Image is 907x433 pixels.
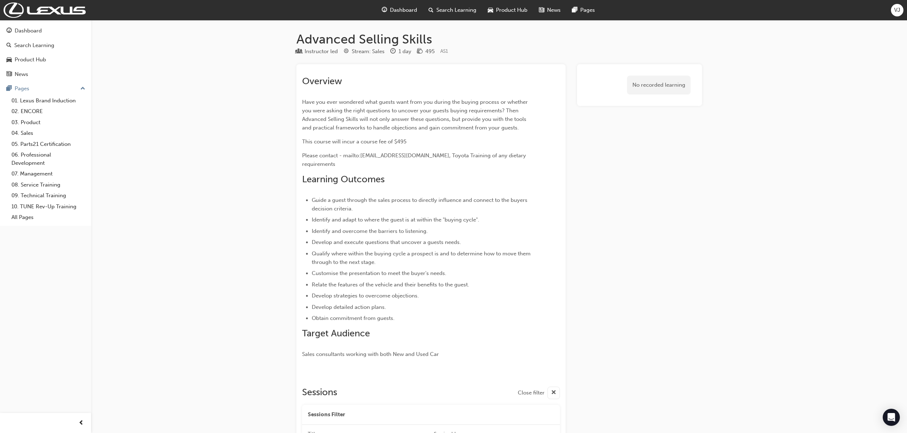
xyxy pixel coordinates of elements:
[352,47,385,56] div: Stream: Sales
[891,4,903,16] button: VJ
[296,49,302,55] span: learningResourceType_INSTRUCTOR_LED-icon
[344,47,385,56] div: Stream
[6,71,12,78] span: news-icon
[6,57,12,63] span: car-icon
[3,53,88,66] a: Product Hub
[9,212,88,223] a: All Pages
[551,388,556,397] span: cross-icon
[627,76,691,95] div: No recorded learning
[417,47,435,56] div: Price
[3,39,88,52] a: Search Learning
[15,85,29,93] div: Pages
[425,47,435,56] div: 495
[9,117,88,128] a: 03. Product
[302,152,527,167] span: Please contact - mailto:[EMAIL_ADDRESS][DOMAIN_NAME], Toyota Training of any dietary requirements
[9,139,88,150] a: 05. Parts21 Certification
[518,389,545,397] span: Close filter
[296,31,702,47] h1: Advanced Selling Skills
[302,99,529,131] span: Have you ever wondered what guests want from you during the buying process or whether you were as...
[423,3,482,17] a: search-iconSearch Learning
[488,6,493,15] span: car-icon
[417,49,422,55] span: money-icon
[9,106,88,117] a: 02. ENCORE
[436,6,476,14] span: Search Learning
[9,190,88,201] a: 09. Technical Training
[344,49,349,55] span: target-icon
[9,201,88,212] a: 10. TUNE Rev-Up Training
[80,84,85,93] span: up-icon
[305,47,338,56] div: Instructor led
[9,149,88,168] a: 06. Professional Development
[312,197,529,212] span: Guide a guest through the sales process to directly influence and connect to the buyers decision ...
[296,47,338,56] div: Type
[580,6,595,14] span: Pages
[9,168,88,179] a: 07. Management
[3,68,88,81] a: News
[14,41,54,50] div: Search Learning
[79,419,84,428] span: prev-icon
[382,6,387,15] span: guage-icon
[312,250,532,265] span: Qualify where within the buying cycle a prospect is and to determine how to move them through to ...
[539,6,544,15] span: news-icon
[302,138,406,145] span: This course will incur a course fee of $495
[9,179,88,190] a: 08. Service Training
[6,28,12,34] span: guage-icon
[9,95,88,106] a: 01. Lexus Brand Induction
[390,47,411,56] div: Duration
[482,3,533,17] a: car-iconProduct Hub
[312,239,461,245] span: Develop and execute questions that uncover a guests needs.
[390,6,417,14] span: Dashboard
[566,3,601,17] a: pages-iconPages
[312,315,395,321] span: Obtain commitment from guests.
[547,6,561,14] span: News
[6,42,11,49] span: search-icon
[572,6,577,15] span: pages-icon
[302,174,385,185] span: Learning Outcomes
[302,387,337,399] h2: Sessions
[533,3,566,17] a: news-iconNews
[390,49,396,55] span: clock-icon
[518,387,560,399] button: Close filter
[312,292,419,299] span: Develop strategies to overcome objections.
[496,6,527,14] span: Product Hub
[3,23,88,82] button: DashboardSearch LearningProduct HubNews
[6,86,12,92] span: pages-icon
[429,6,434,15] span: search-icon
[376,3,423,17] a: guage-iconDashboard
[312,270,446,276] span: Customise the presentation to meet the buyer's needs.
[312,304,386,310] span: Develop detailed action plans.
[302,328,370,339] span: Target Audience
[3,82,88,95] button: Pages
[883,409,900,426] div: Open Intercom Messenger
[15,27,42,35] div: Dashboard
[312,281,469,288] span: Relate the features of the vehicle and their benefits to the guest.
[399,47,411,56] div: 1 day
[3,24,88,37] a: Dashboard
[312,216,479,223] span: Identify and adapt to where the guest is at within the "buying cycle".
[440,48,448,54] span: Learning resource code
[302,76,342,87] span: Overview
[9,128,88,139] a: 04. Sales
[15,56,46,64] div: Product Hub
[15,70,28,78] div: News
[4,2,86,18] img: Trak
[312,228,428,234] span: Identify and overcome the barriers to listening.
[308,411,345,419] span: Sessions Filter
[894,6,900,14] span: VJ
[302,351,439,357] span: Sales consultants working with both New and Used Car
